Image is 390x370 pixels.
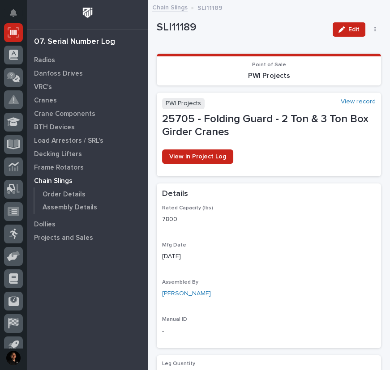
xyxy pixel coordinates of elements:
a: Radios [27,53,148,67]
p: SLI11189 [197,2,223,12]
img: Workspace Logo [79,4,96,21]
a: Load Arrestors / SRL's [27,134,148,147]
span: View in Project Log [169,153,226,160]
p: VRC's [34,83,52,91]
p: Cranes [34,97,57,105]
button: Edit [333,22,365,37]
span: Edit [348,26,360,34]
button: users-avatar [4,349,23,367]
a: Projects and Sales [27,231,148,244]
span: Point of Sale [252,62,286,68]
a: Crane Components [27,107,148,120]
div: Notifications [11,9,23,23]
h2: Details [162,189,188,200]
p: Dollies [34,221,56,229]
span: Assembled By [162,280,198,285]
p: Projects and Sales [34,234,93,242]
a: VRC's [27,80,148,94]
p: Decking Lifters [34,150,82,158]
a: Cranes [27,94,148,107]
a: [PERSON_NAME] [162,289,211,298]
a: View in Project Log [162,149,233,164]
a: Frame Rotators [27,161,148,174]
p: Chain Slings [34,177,73,185]
a: Chain Slings [27,174,148,187]
p: Order Details [43,191,86,199]
a: Order Details [34,188,148,200]
a: Danfoss Drives [27,67,148,80]
a: Decking Lifters [27,147,148,161]
a: Dollies [27,217,148,231]
a: Chain Slings [152,2,188,12]
p: Assembly Details [43,204,97,212]
a: BTH Devices [27,120,148,134]
p: BTH Devices [34,123,75,132]
p: 25705 - Folding Guard - 2 Ton & 3 Ton Box Girder Cranes [162,113,376,139]
p: 7800 [162,215,376,224]
p: PWI Projects [162,72,376,80]
p: SLI11189 [157,21,326,34]
span: Leg Quantity [162,361,195,366]
a: Assembly Details [34,201,148,213]
button: Notifications [4,4,23,22]
div: 07. Serial Number Log [34,37,115,47]
p: [DATE] [162,252,376,261]
p: Frame Rotators [34,164,84,172]
span: Manual ID [162,317,187,322]
p: Crane Components [34,110,95,118]
p: - [162,327,376,336]
p: PWI Projects [162,98,205,109]
p: Radios [34,56,55,64]
span: Rated Capacity (lbs) [162,205,213,211]
span: Mfg Date [162,242,186,248]
a: View record [341,98,376,106]
p: Load Arrestors / SRL's [34,137,103,145]
p: Danfoss Drives [34,70,83,78]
